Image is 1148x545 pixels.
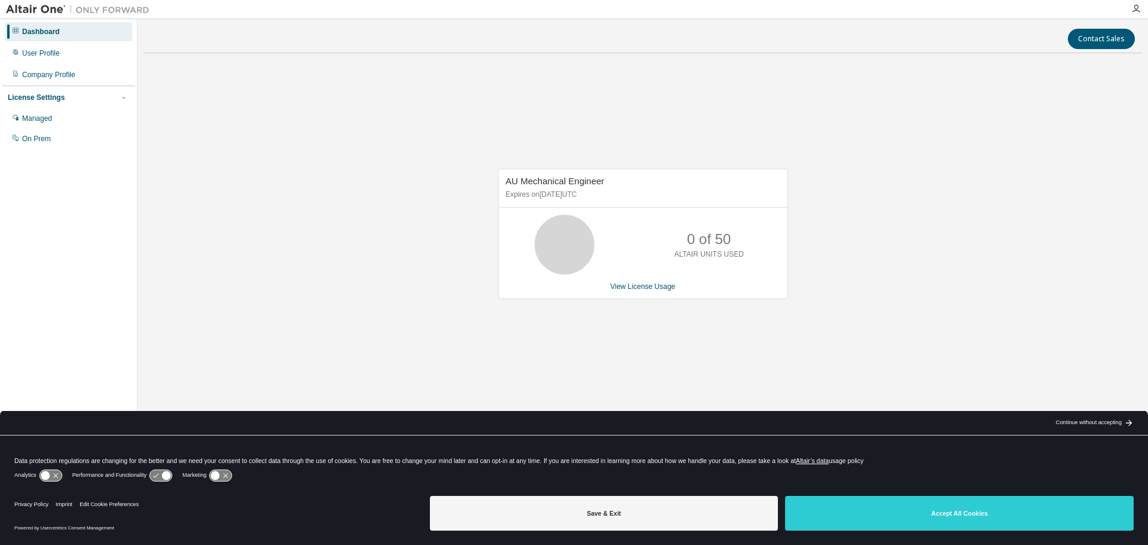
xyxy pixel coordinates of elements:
div: License Settings [8,93,65,102]
div: User Profile [22,48,60,58]
span: AU Mechanical Engineer [506,176,604,186]
div: Managed [22,114,52,123]
a: View License Usage [610,282,676,291]
p: 0 of 50 [687,229,731,249]
p: Expires on [DATE] UTC [506,190,777,200]
div: Company Profile [22,70,75,80]
img: Altair One [6,4,155,16]
button: Contact Sales [1068,29,1135,49]
div: Dashboard [22,27,60,36]
div: On Prem [22,134,51,144]
p: ALTAIR UNITS USED [674,249,744,260]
